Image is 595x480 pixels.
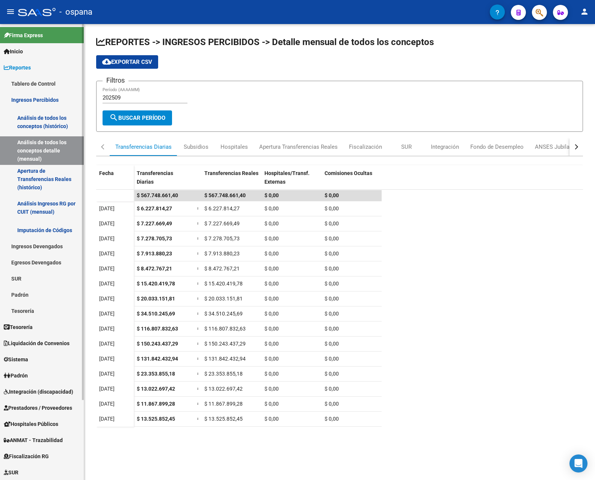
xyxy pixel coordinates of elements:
span: $ 15.420.419,78 [137,281,175,287]
span: Inicio [4,47,23,56]
span: = [197,356,200,362]
span: REPORTES -> INGRESOS PERCIBIDOS -> Detalle mensual de todos los conceptos [96,37,434,47]
div: Apertura Transferencias Reales [259,143,338,151]
span: = [197,416,200,422]
span: $ 13.525.852,45 [204,416,243,422]
span: [DATE] [99,326,115,332]
span: [DATE] [99,296,115,302]
span: ANMAT - Trazabilidad [4,436,63,444]
div: ANSES Jubilados [535,143,579,151]
div: Fiscalización [349,143,382,151]
span: $ 0,00 [325,235,339,242]
span: $ 0,00 [325,371,339,377]
span: $ 567.748.661,40 [137,192,178,198]
span: Transferencias Reales [204,170,258,176]
span: $ 116.807.832,63 [137,326,178,332]
span: [DATE] [99,235,115,242]
span: $ 131.842.432,94 [137,356,178,362]
span: $ 34.510.245,69 [204,311,243,317]
span: $ 13.022.697,42 [137,386,175,392]
span: $ 0,00 [264,235,279,242]
span: $ 34.510.245,69 [137,311,175,317]
span: $ 13.022.697,42 [204,386,243,392]
span: $ 0,00 [264,266,279,272]
span: $ 15.420.419,78 [204,281,243,287]
span: $ 567.748.661,40 [204,192,246,198]
span: Hospitales Públicos [4,420,58,428]
div: Open Intercom Messenger [569,454,587,472]
div: Hospitales [220,143,248,151]
span: $ 0,00 [325,205,339,211]
span: - ospana [59,4,92,20]
div: Fondo de Desempleo [470,143,524,151]
div: Subsidios [184,143,208,151]
span: Transferencias Diarias [137,170,173,185]
span: [DATE] [99,371,115,377]
span: [DATE] [99,386,115,392]
span: $ 11.867.899,28 [204,401,243,407]
span: [DATE] [99,341,115,347]
span: $ 20.033.151,81 [204,296,243,302]
span: $ 0,00 [325,416,339,422]
span: $ 6.227.814,27 [204,205,240,211]
span: Integración (discapacidad) [4,388,73,396]
span: [DATE] [99,401,115,407]
span: $ 6.227.814,27 [137,205,172,211]
span: $ 0,00 [264,220,279,226]
span: [DATE] [99,266,115,272]
span: = [197,311,200,317]
span: $ 8.472.767,21 [137,266,172,272]
span: $ 0,00 [264,251,279,257]
span: = [197,386,200,392]
datatable-header-cell: Transferencias Reales [201,165,261,197]
datatable-header-cell: Comisiones Ocultas [322,165,382,197]
span: Exportar CSV [102,59,152,65]
span: [DATE] [99,281,115,287]
span: Firma Express [4,31,43,39]
span: = [197,251,200,257]
span: [DATE] [99,311,115,317]
mat-icon: cloud_download [102,57,111,66]
span: $ 0,00 [325,192,339,198]
span: $ 0,00 [325,401,339,407]
span: $ 0,00 [325,341,339,347]
span: $ 0,00 [264,371,279,377]
span: $ 0,00 [325,281,339,287]
span: $ 0,00 [264,326,279,332]
span: Padrón [4,371,28,380]
span: $ 0,00 [264,401,279,407]
span: $ 0,00 [325,386,339,392]
span: Fecha [99,170,114,176]
span: Fiscalización RG [4,452,49,460]
datatable-header-cell: Hospitales/Transf. Externas [261,165,322,197]
mat-icon: menu [6,7,15,16]
span: Liquidación de Convenios [4,339,69,347]
span: = [197,266,200,272]
span: Hospitales/Transf. Externas [264,170,310,185]
button: Exportar CSV [96,55,158,69]
span: $ 150.243.437,29 [137,341,178,347]
span: Comisiones Ocultas [325,170,372,176]
span: $ 7.278.705,73 [204,235,240,242]
span: $ 0,00 [264,205,279,211]
button: Buscar Período [103,110,172,125]
span: $ 0,00 [264,311,279,317]
span: $ 23.353.855,18 [204,371,243,377]
span: $ 0,00 [264,356,279,362]
span: [DATE] [99,416,115,422]
span: $ 0,00 [325,311,339,317]
span: $ 13.525.852,45 [137,416,175,422]
span: $ 0,00 [325,251,339,257]
span: Prestadores / Proveedores [4,404,72,412]
span: $ 20.033.151,81 [137,296,175,302]
span: $ 0,00 [325,266,339,272]
span: Reportes [4,63,31,72]
mat-icon: person [580,7,589,16]
span: $ 0,00 [264,192,279,198]
span: $ 0,00 [325,220,339,226]
span: $ 7.227.669,49 [137,220,172,226]
span: $ 0,00 [325,356,339,362]
span: Sistema [4,355,28,364]
span: = [197,296,200,302]
span: = [197,205,200,211]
